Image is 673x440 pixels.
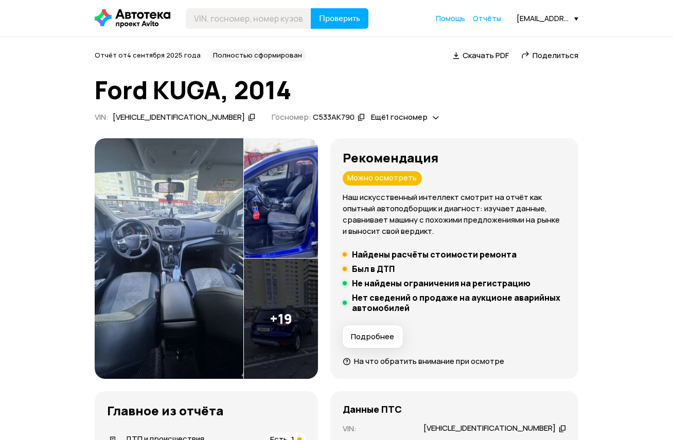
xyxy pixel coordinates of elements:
p: Наш искусственный интеллект смотрит на отчёт как опытный автоподборщик и диагност: изучает данные... [343,192,566,237]
p: VIN : [343,423,411,434]
a: Помощь [436,13,465,24]
span: Подробнее [351,332,394,342]
div: [VEHICLE_IDENTIFICATION_NUMBER] [423,423,556,434]
span: Отчёт от 4 сентября 2025 года [95,50,201,60]
div: [VEHICLE_IDENTIFICATION_NUMBER] [113,112,245,123]
span: Отчёты [473,13,501,23]
h5: Нет сведений о продаже на аукционе аварийных автомобилей [352,292,566,313]
a: Скачать PDF [453,50,509,61]
h5: Был в ДТП [352,264,395,274]
a: Поделиться [521,50,578,61]
a: На что обратить внимание при осмотре [343,356,504,366]
div: Можно осмотреть [343,171,422,186]
a: Отчёты [473,13,501,24]
span: Скачать PDF [463,50,509,61]
button: Проверить [311,8,368,29]
h3: Главное из отчёта [107,404,306,418]
div: [EMAIL_ADDRESS][DOMAIN_NAME] [517,13,578,23]
span: Помощь [436,13,465,23]
input: VIN, госномер, номер кузова [186,8,311,29]
h3: Рекомендация [343,151,566,165]
span: На что обратить внимание при осмотре [354,356,504,366]
span: Ещё 1 госномер [371,112,428,122]
h4: Данные ПТС [343,404,402,415]
span: Госномер: [272,112,311,122]
span: VIN : [95,112,109,122]
h1: Ford KUGA, 2014 [95,76,578,104]
button: Подробнее [343,325,403,348]
h5: Не найдены ограничения на регистрацию [352,278,530,288]
span: Поделиться [533,50,578,61]
span: Проверить [319,14,360,23]
div: С533АК790 [313,112,355,123]
div: Полностью сформирован [209,49,306,62]
h5: Найдены расчёты стоимости ремонта [352,249,517,260]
